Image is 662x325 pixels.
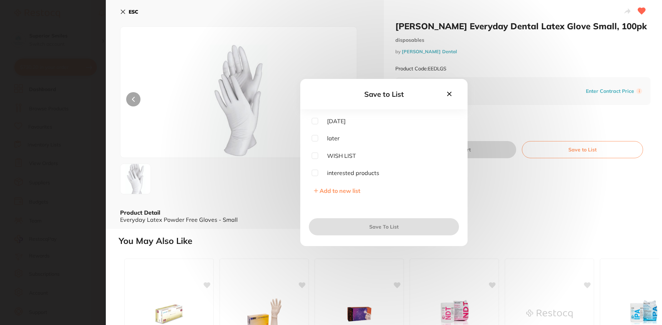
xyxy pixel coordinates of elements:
button: Save To List [309,218,459,235]
span: Save to List [364,90,404,99]
span: later [318,135,340,141]
span: interested products [318,170,379,176]
span: [DATE] [318,118,346,124]
button: Add to new list [312,187,362,194]
span: Add to new list [320,187,360,194]
span: WISH LIST [318,152,356,159]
